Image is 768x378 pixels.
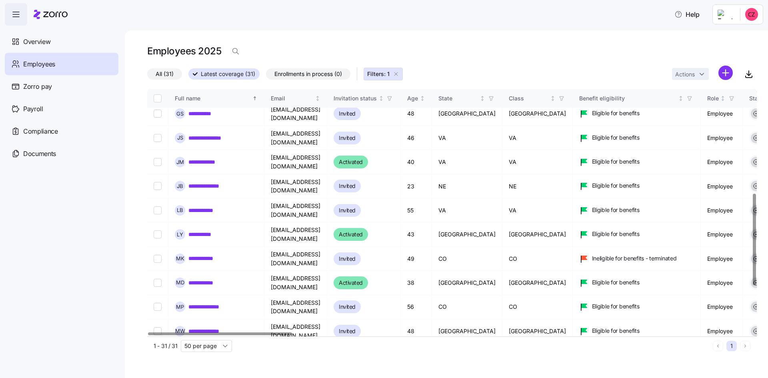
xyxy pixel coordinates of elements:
[5,75,118,98] a: Zorro pay
[5,120,118,142] a: Compliance
[175,94,251,103] div: Full name
[339,278,363,288] span: Activated
[154,303,162,311] input: Select record 20
[5,142,118,165] a: Documents
[550,96,556,101] div: Not sorted
[502,271,573,295] td: [GEOGRAPHIC_DATA]
[592,302,640,310] span: Eligible for benefits
[432,89,502,108] th: StateNot sorted
[432,319,502,343] td: [GEOGRAPHIC_DATA]
[401,247,432,271] td: 49
[264,126,327,150] td: [EMAIL_ADDRESS][DOMAIN_NAME]
[401,150,432,174] td: 40
[339,254,356,264] span: Invited
[5,30,118,53] a: Overview
[177,208,183,213] span: L B
[720,96,726,101] div: Not sorted
[432,126,502,150] td: VA
[264,198,327,222] td: [EMAIL_ADDRESS][DOMAIN_NAME]
[401,295,432,319] td: 56
[502,89,573,108] th: ClassNot sorted
[23,82,52,92] span: Zorro pay
[592,109,640,117] span: Eligible for benefits
[175,328,185,334] span: M W
[502,222,573,246] td: [GEOGRAPHIC_DATA]
[502,295,573,319] td: CO
[401,126,432,150] td: 46
[264,102,327,126] td: [EMAIL_ADDRESS][DOMAIN_NAME]
[502,126,573,150] td: VA
[23,37,50,47] span: Overview
[154,327,162,335] input: Select record 21
[672,68,709,80] button: Actions
[432,174,502,198] td: NE
[713,341,723,351] button: Previous page
[339,206,356,215] span: Invited
[264,271,327,295] td: [EMAIL_ADDRESS][DOMAIN_NAME]
[401,271,432,295] td: 38
[579,94,677,103] div: Benefit eligibility
[592,134,640,142] span: Eligible for benefits
[264,295,327,319] td: [EMAIL_ADDRESS][DOMAIN_NAME]
[718,66,733,80] svg: add icon
[592,327,640,335] span: Eligible for benefits
[701,102,743,126] td: Employee
[23,104,43,114] span: Payroll
[274,69,342,79] span: Enrollments in process (0)
[154,182,162,190] input: Select record 15
[509,94,549,103] div: Class
[592,206,640,214] span: Eligible for benefits
[701,222,743,246] td: Employee
[264,319,327,343] td: [EMAIL_ADDRESS][DOMAIN_NAME]
[176,304,184,310] span: M P
[592,230,640,238] span: Eligible for benefits
[264,150,327,174] td: [EMAIL_ADDRESS][DOMAIN_NAME]
[420,96,425,101] div: Not sorted
[177,184,183,189] span: J B
[432,271,502,295] td: [GEOGRAPHIC_DATA]
[154,206,162,214] input: Select record 16
[432,150,502,174] td: VA
[438,94,478,103] div: State
[378,96,384,101] div: Not sorted
[252,96,258,101] div: Sorted ascending
[407,94,418,103] div: Age
[592,158,640,166] span: Eligible for benefits
[701,89,743,108] th: RoleNot sorted
[701,150,743,174] td: Employee
[401,89,432,108] th: AgeNot sorted
[154,134,162,142] input: Select record 13
[502,102,573,126] td: [GEOGRAPHIC_DATA]
[701,271,743,295] td: Employee
[264,174,327,198] td: [EMAIL_ADDRESS][DOMAIN_NAME]
[592,182,640,190] span: Eligible for benefits
[701,174,743,198] td: Employee
[176,280,184,285] span: M D
[339,181,356,191] span: Invited
[147,45,221,57] h1: Employees 2025
[432,247,502,271] td: CO
[154,279,162,287] input: Select record 19
[264,89,327,108] th: EmailNot sorted
[502,319,573,343] td: [GEOGRAPHIC_DATA]
[154,255,162,263] input: Select record 18
[176,256,184,261] span: M K
[432,295,502,319] td: CO
[502,198,573,222] td: VA
[674,10,700,19] span: Help
[432,102,502,126] td: [GEOGRAPHIC_DATA]
[401,102,432,126] td: 48
[23,149,56,159] span: Documents
[502,174,573,198] td: NE
[401,319,432,343] td: 48
[592,254,677,262] span: Ineligible for benefits - terminated
[23,126,58,136] span: Compliance
[367,70,390,78] span: Filters: 1
[334,94,377,103] div: Invitation status
[327,89,401,108] th: Invitation statusNot sorted
[401,222,432,246] td: 43
[502,247,573,271] td: CO
[432,222,502,246] td: [GEOGRAPHIC_DATA]
[701,198,743,222] td: Employee
[701,126,743,150] td: Employee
